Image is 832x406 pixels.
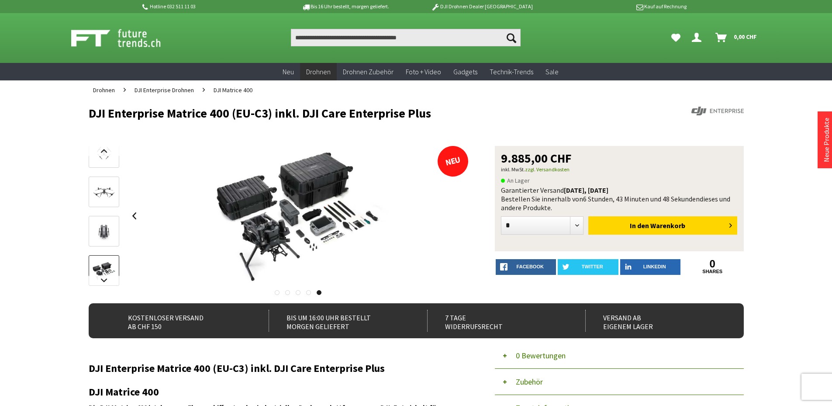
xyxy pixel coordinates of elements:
[712,29,761,46] a: Warenkorb
[667,29,685,46] a: Meine Favoriten
[337,63,400,81] a: Drohnen Zubehör
[89,386,469,398] h2: DJI Matrice 400
[630,221,649,230] span: In den
[501,164,738,175] p: inkl. MwSt.
[209,80,257,100] a: DJI Matrice 400
[135,86,194,94] span: DJI Enterprise Drohnen
[564,186,608,194] b: [DATE], [DATE]
[343,67,394,76] span: Drohnen Zubehör
[214,86,252,94] span: DJI Matrice 400
[501,186,738,212] div: Garantierter Versand Bestellen Sie innerhalb von dieses und andere Produkte.
[110,310,250,332] div: Kostenloser Versand ab CHF 150
[89,363,469,374] h2: DJI Enterprise Matrice 400 (EU-C3) inkl. DJI Care Enterprise Plus
[682,269,743,274] a: shares
[71,27,180,49] img: Shop Futuretrends - zur Startseite wechseln
[283,67,294,76] span: Neu
[414,1,550,12] p: DJI Drohnen Dealer [GEOGRAPHIC_DATA]
[277,1,414,12] p: Bis 16 Uhr bestellt, morgen geliefert.
[501,175,530,186] span: An Lager
[539,63,565,81] a: Sale
[306,67,331,76] span: Drohnen
[583,194,700,203] span: 6 Stunden, 43 Minuten und 48 Sekunden
[269,310,408,332] div: Bis um 16:00 Uhr bestellt Morgen geliefert
[495,369,744,395] button: Zubehör
[517,264,544,269] span: facebook
[276,63,300,81] a: Neu
[620,259,681,275] a: LinkedIn
[300,63,337,81] a: Drohnen
[585,310,725,332] div: Versand ab eigenem Lager
[496,259,556,275] a: facebook
[582,264,603,269] span: twitter
[501,152,572,164] span: 9.885,00 CHF
[550,1,687,12] p: Kauf auf Rechnung
[406,67,441,76] span: Foto + Video
[400,63,447,81] a: Foto + Video
[453,67,477,76] span: Gadgets
[734,30,757,44] span: 0,00 CHF
[89,107,613,120] h1: DJI Enterprise Matrice 400 (EU-C3) inkl. DJI Care Enterprise Plus
[688,29,708,46] a: Dein Konto
[490,67,533,76] span: Technik-Trends
[558,259,618,275] a: twitter
[682,259,743,269] a: 0
[130,80,198,100] a: DJI Enterprise Drohnen
[502,29,521,46] button: Suchen
[822,118,831,162] a: Neue Produkte
[483,63,539,81] a: Technik-Trends
[525,166,570,173] a: zzgl. Versandkosten
[650,221,685,230] span: Warenkorb
[291,29,521,46] input: Produkt, Marke, Kategorie, EAN, Artikelnummer…
[447,63,483,81] a: Gadgets
[93,86,115,94] span: Drohnen
[495,343,744,369] button: 0 Bewertungen
[427,310,566,332] div: 7 Tage Widerrufsrecht
[545,67,559,76] span: Sale
[141,1,277,12] p: Hotline 032 511 11 03
[691,107,744,115] img: DJI Enterprise
[588,216,737,235] button: In den Warenkorb
[643,264,666,269] span: LinkedIn
[89,80,119,100] a: Drohnen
